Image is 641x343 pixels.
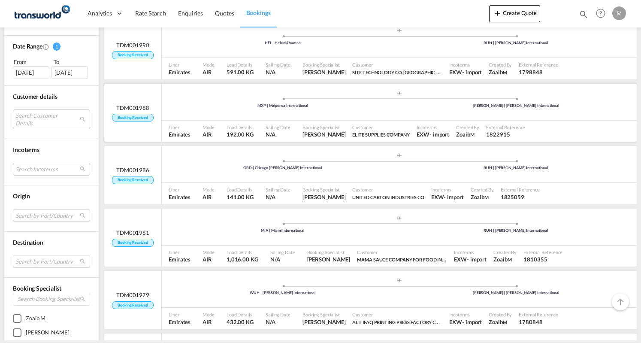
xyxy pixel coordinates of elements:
div: - import [444,193,463,201]
div: TDM001988 Booking Received assets/icons/custom/ship-fill.svgassets/icons/custom/roll-o-plane.svgP... [104,84,637,142]
span: Customer [352,61,442,68]
div: EXW [449,318,462,326]
span: Analytics [88,9,112,18]
div: Help [593,6,612,21]
span: MAMA SAUCE COMPANY FOR FOOD INDUSTRIES [357,255,447,263]
div: - import [467,255,487,263]
div: RUH | [PERSON_NAME] International [399,165,633,171]
span: 141.00 KG [227,194,254,200]
span: Mode [203,311,215,318]
span: Rate Search [135,9,166,17]
span: From To [DATE][DATE] [13,58,90,79]
span: Mode [203,186,215,193]
span: Booking Specialist [302,186,346,193]
span: Customer details [13,93,57,100]
span: Incoterms [13,146,39,153]
div: icon-magnify [579,9,588,22]
div: Destination [13,238,90,247]
div: MIA | Miami International [166,228,399,234]
span: TDM001981 [116,229,149,237]
md-icon: assets/icons/custom/roll-o-plane.svg [394,91,405,95]
div: [PERSON_NAME] | [PERSON_NAME] International [399,290,633,296]
span: Liner [169,61,190,68]
span: Mode [203,61,215,68]
span: TDM001979 [116,291,149,299]
span: Created By [471,186,494,193]
div: WUH | [PERSON_NAME] International [166,290,399,296]
span: External Reference [519,311,558,318]
span: External Reference [523,249,562,255]
span: Load Details [227,186,254,193]
div: Zoaib M [26,314,45,323]
div: - import [429,131,449,138]
span: N/A [270,255,295,263]
span: ALITIFAQ PRINTING PRESS FACTORY COMPANY [352,318,442,326]
div: EXW [417,131,429,138]
span: 1822915 [486,131,525,138]
div: EXW [454,255,467,263]
div: M [612,6,626,20]
span: Bookings [246,9,271,16]
div: - import [462,68,482,76]
span: Liner [169,124,190,131]
span: Incoterms [449,61,482,68]
span: Booking Received [112,51,153,59]
span: M [470,132,475,137]
div: From [13,58,51,66]
span: Customer [357,249,447,255]
span: Mode [203,249,215,255]
span: Emirates [169,68,190,76]
span: Quotes [215,9,234,17]
span: Origin [13,192,30,200]
span: Sailing Date [270,249,295,255]
span: Incoterms [417,124,449,131]
span: Booking Received [112,301,153,310]
span: UNITED CARTON INDUSTRIES CO [352,194,424,200]
span: Liner [169,311,190,318]
md-icon: assets/icons/custom/roll-o-plane.svg [394,216,405,220]
span: M [484,194,489,200]
div: [PERSON_NAME] | [PERSON_NAME] International [399,103,633,109]
span: Load Details [227,124,254,131]
div: To [53,58,91,66]
span: Mohammed Shahil [302,68,346,76]
button: Go to Top [612,293,629,310]
span: Zoaib M [471,193,494,201]
span: Booking Specialist [307,249,351,255]
span: 1798848 [519,68,558,76]
md-icon: assets/icons/custom/roll-o-plane.svg [394,153,405,158]
span: Booking Specialist [302,124,346,131]
span: Sailing Date [266,311,290,318]
span: 1 [53,42,60,51]
div: EXW [431,193,444,201]
span: Customer [352,186,424,193]
span: EXW import [449,318,482,326]
div: RUH | [PERSON_NAME] International [399,228,633,234]
span: UNITED CARTON INDUSTRIES CO [352,193,424,201]
span: EXW import [454,255,487,263]
span: Mohammed Shahil [302,131,346,138]
span: M [503,70,507,75]
span: Booking Received [112,176,153,184]
span: Mohammed Shahil [302,193,346,201]
span: 1825059 [501,193,540,201]
span: ELITE SUPPLIES COMPANY [352,131,410,138]
span: AIR [203,193,215,201]
div: MXP | Malpensa International [166,103,399,109]
div: ORD | Chicago [PERSON_NAME] International [166,165,399,171]
md-icon: icon-magnify [579,9,588,19]
span: Booking Specialist [302,311,346,318]
span: Mohammed Shahil [307,255,351,263]
div: [DATE] [51,66,88,79]
span: Mode [203,124,215,131]
span: Zoaib M [456,131,479,138]
span: Destination [13,239,43,246]
span: N/A [266,131,290,138]
span: Emirates [169,131,190,138]
span: EXW import [431,193,464,201]
span: M [508,257,512,262]
span: 1810355 [523,255,562,263]
span: Mohammed Shahil [302,318,346,326]
span: Help [593,6,608,21]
